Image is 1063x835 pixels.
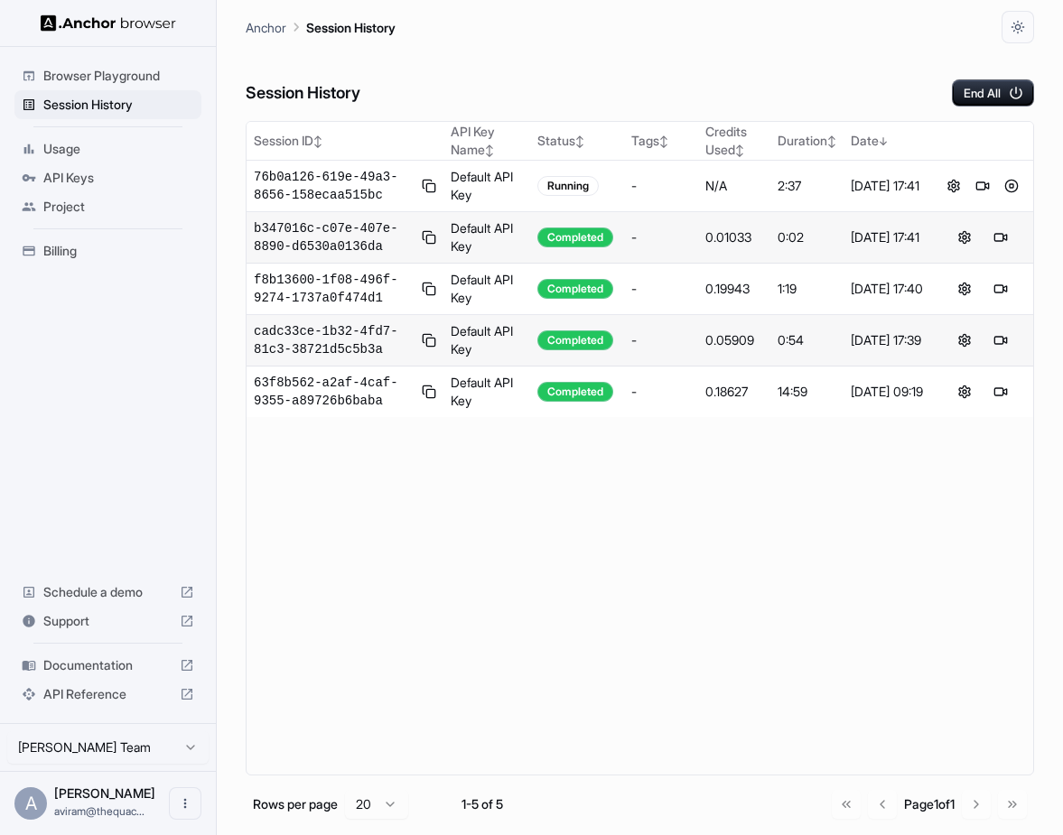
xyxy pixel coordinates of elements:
div: Session ID [254,132,436,150]
span: 76b0a126-619e-49a3-8656-158ecaa515bc [254,168,415,204]
span: Documentation [43,656,173,674]
div: Date [851,132,924,150]
div: Usage [14,135,201,163]
div: Tags [631,132,691,150]
span: 63f8b562-a2af-4caf-9355-a89726b6baba [254,374,415,410]
div: [DATE] 09:19 [851,383,924,401]
div: [DATE] 17:41 [851,177,924,195]
div: - [631,383,691,401]
div: Completed [537,330,613,350]
div: Completed [537,382,613,402]
div: 14:59 [778,383,836,401]
span: Support [43,612,173,630]
td: Default API Key [443,161,531,212]
p: Rows per page [253,795,338,813]
button: Open menu [169,787,201,820]
div: 0.01033 [705,228,763,246]
div: [DATE] 17:40 [851,280,924,298]
span: ↕ [735,144,744,157]
span: ↕ [575,135,584,148]
span: f8b13600-1f08-496f-9274-1737a0f474d1 [254,271,415,307]
div: API Keys [14,163,201,192]
div: 2:37 [778,177,836,195]
div: Project [14,192,201,221]
div: API Key Name [451,123,524,159]
nav: breadcrumb [246,17,396,37]
td: Default API Key [443,212,531,264]
div: - [631,177,691,195]
div: Documentation [14,651,201,680]
span: Project [43,198,194,216]
div: N/A [705,177,763,195]
div: Completed [537,279,613,299]
div: 0.18627 [705,383,763,401]
span: ↕ [827,135,836,148]
div: A [14,787,47,820]
div: - [631,228,691,246]
span: Usage [43,140,194,158]
div: 0.19943 [705,280,763,298]
button: End All [952,79,1034,107]
span: ↕ [485,144,494,157]
div: API Reference [14,680,201,709]
span: ↕ [313,135,322,148]
td: Default API Key [443,264,531,315]
div: - [631,280,691,298]
div: Credits Used [705,123,763,159]
span: cadc33ce-1b32-4fd7-81c3-38721d5c5b3a [254,322,415,358]
div: 0:54 [778,331,836,349]
div: Page 1 of 1 [904,795,955,813]
span: API Keys [43,169,194,187]
td: Default API Key [443,366,531,418]
span: ↕ [659,135,668,148]
td: Default API Key [443,315,531,366]
div: Browser Playground [14,61,201,90]
div: 1-5 of 5 [437,795,527,813]
span: Session History [43,96,194,114]
div: 0.05909 [705,331,763,349]
div: [DATE] 17:41 [851,228,924,246]
div: Running [537,176,599,196]
div: Schedule a demo [14,578,201,607]
p: Anchor [246,18,286,37]
span: API Reference [43,685,173,703]
span: Browser Playground [43,67,194,85]
div: Status [537,132,616,150]
span: Schedule a demo [43,583,173,601]
div: [DATE] 17:39 [851,331,924,349]
div: - [631,331,691,349]
div: Duration [778,132,836,150]
span: Billing [43,242,194,260]
p: Session History [306,18,396,37]
div: Support [14,607,201,636]
span: ↓ [879,135,888,148]
span: b347016c-c07e-407e-8890-d6530a0136da [254,219,415,255]
span: Aviram Roisman [54,785,155,801]
div: 0:02 [778,228,836,246]
div: Completed [537,227,613,247]
span: aviram@thequack.ai [54,804,145,818]
div: Session History [14,90,201,119]
img: Anchor Logo [41,14,176,32]
div: Billing [14,237,201,265]
h6: Session History [246,80,360,107]
div: 1:19 [778,280,836,298]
